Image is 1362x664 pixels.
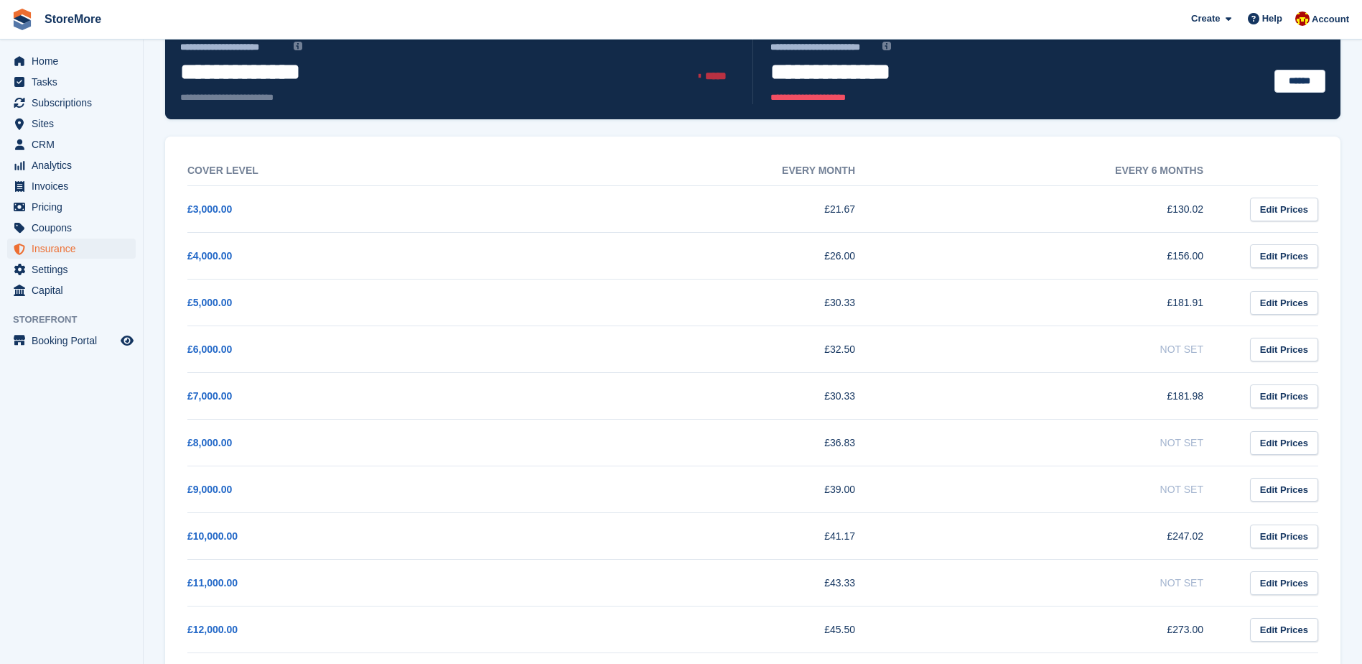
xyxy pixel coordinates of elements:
a: menu [7,197,136,217]
td: £41.17 [536,513,884,560]
img: stora-icon-8386f47178a22dfd0bd8f6a31ec36ba5ce8667c1dd55bd0f319d3a0aa187defe.svg [11,9,33,30]
a: Edit Prices [1250,525,1318,548]
a: Edit Prices [1250,478,1318,502]
a: menu [7,280,136,300]
td: £181.91 [884,280,1232,326]
a: Edit Prices [1250,384,1318,408]
span: Home [32,51,118,71]
td: £45.50 [536,607,884,653]
a: Edit Prices [1250,338,1318,361]
td: £39.00 [536,466,884,513]
td: £21.67 [536,186,884,233]
a: menu [7,218,136,238]
td: £30.33 [536,373,884,420]
span: Sites [32,114,118,134]
a: Preview store [118,332,136,349]
th: Every 6 months [884,156,1232,186]
span: Help [1262,11,1282,26]
span: Analytics [32,155,118,175]
td: Not Set [884,560,1232,607]
a: £7,000.00 [187,390,232,402]
span: Insurance [32,239,118,259]
th: Cover Level [187,156,536,186]
a: Edit Prices [1250,618,1318,642]
a: menu [7,134,136,155]
a: Edit Prices [1250,571,1318,595]
a: menu [7,72,136,92]
td: £247.02 [884,513,1232,560]
a: menu [7,331,136,351]
a: £11,000.00 [187,577,238,589]
td: Not Set [884,466,1232,513]
td: £43.33 [536,560,884,607]
a: menu [7,176,136,196]
a: menu [7,155,136,175]
a: Edit Prices [1250,198,1318,221]
td: £156.00 [884,233,1232,280]
td: £32.50 [536,326,884,373]
span: Settings [32,259,118,280]
span: Pricing [32,197,118,217]
a: Edit Prices [1250,244,1318,268]
span: Coupons [32,218,118,238]
a: menu [7,239,136,259]
img: Store More Team [1295,11,1310,26]
th: Every month [536,156,884,186]
span: Subscriptions [32,93,118,113]
a: menu [7,51,136,71]
td: £130.02 [884,186,1232,233]
img: icon-info-grey-7440780725fd019a000dd9b08b2336e03edf1995a4989e88bcd33f0948082b44.svg [882,42,891,50]
span: Create [1191,11,1220,26]
a: £3,000.00 [187,203,232,215]
td: Not Set [884,420,1232,466]
span: CRM [32,134,118,155]
span: Booking Portal [32,331,118,351]
a: £12,000.00 [187,624,238,635]
a: menu [7,259,136,280]
span: Invoices [32,176,118,196]
span: Capital [32,280,118,300]
td: £26.00 [536,233,884,280]
img: icon-info-grey-7440780725fd019a000dd9b08b2336e03edf1995a4989e88bcd33f0948082b44.svg [294,42,302,50]
a: menu [7,93,136,113]
a: £8,000.00 [187,437,232,448]
span: Tasks [32,72,118,92]
span: Storefront [13,313,143,327]
span: Account [1312,12,1349,27]
a: £9,000.00 [187,484,232,495]
a: StoreMore [39,7,107,31]
td: £30.33 [536,280,884,326]
td: £36.83 [536,420,884,466]
a: menu [7,114,136,134]
td: Not Set [884,326,1232,373]
td: £273.00 [884,607,1232,653]
a: £10,000.00 [187,530,238,542]
td: £181.98 [884,373,1232,420]
a: £6,000.00 [187,343,232,355]
a: £4,000.00 [187,250,232,262]
a: £5,000.00 [187,297,232,308]
a: Edit Prices [1250,291,1318,315]
a: Edit Prices [1250,431,1318,455]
